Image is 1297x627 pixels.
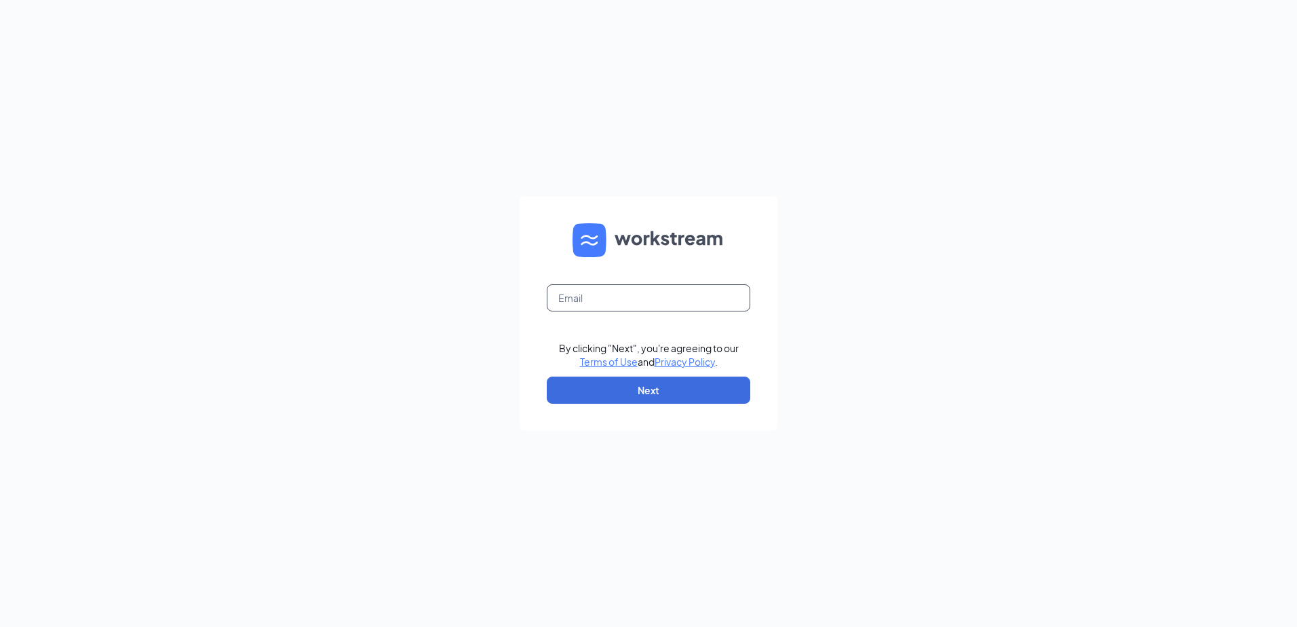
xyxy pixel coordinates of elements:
[573,223,724,257] img: WS logo and Workstream text
[655,356,715,368] a: Privacy Policy
[580,356,638,368] a: Terms of Use
[559,341,739,368] div: By clicking "Next", you're agreeing to our and .
[547,284,750,311] input: Email
[547,377,750,404] button: Next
